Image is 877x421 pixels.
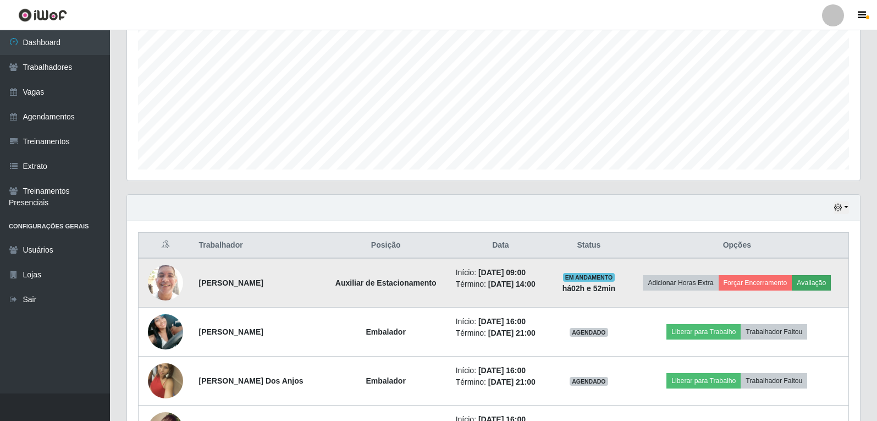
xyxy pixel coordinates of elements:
img: CoreUI Logo [18,8,67,22]
time: [DATE] 14:00 [488,280,536,288]
th: Status [552,233,626,259]
span: AGENDADO [570,377,608,386]
li: Início: [456,365,545,376]
img: 1688149974304.jpeg [148,308,183,355]
strong: há 02 h e 52 min [562,284,616,293]
li: Término: [456,376,545,388]
time: [DATE] 16:00 [478,366,526,375]
strong: [PERSON_NAME] [199,327,263,336]
th: Trabalhador [192,233,323,259]
button: Liberar para Trabalho [666,373,741,389]
time: [DATE] 21:00 [488,329,536,337]
button: Liberar para Trabalho [666,324,741,340]
li: Término: [456,278,545,290]
li: Término: [456,327,545,339]
time: [DATE] 16:00 [478,317,526,326]
span: EM ANDAMENTO [563,273,615,282]
li: Início: [456,316,545,327]
time: [DATE] 09:00 [478,268,526,277]
button: Avaliação [792,275,831,291]
li: Início: [456,267,545,278]
button: Trabalhador Faltou [741,373,807,389]
img: 1702655136722.jpeg [148,349,183,412]
th: Opções [626,233,849,259]
button: Trabalhador Faltou [741,324,807,340]
strong: Auxiliar de Estacionamento [335,278,437,287]
strong: [PERSON_NAME] Dos Anjos [199,376,304,385]
button: Adicionar Horas Extra [643,275,718,291]
strong: Embalador [366,376,405,385]
strong: [PERSON_NAME] [199,278,263,287]
th: Data [449,233,552,259]
strong: Embalador [366,327,405,336]
img: 1753350914768.jpeg [148,259,183,306]
th: Posição [323,233,449,259]
span: AGENDADO [570,328,608,337]
button: Forçar Encerramento [719,275,792,291]
time: [DATE] 21:00 [488,378,536,386]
